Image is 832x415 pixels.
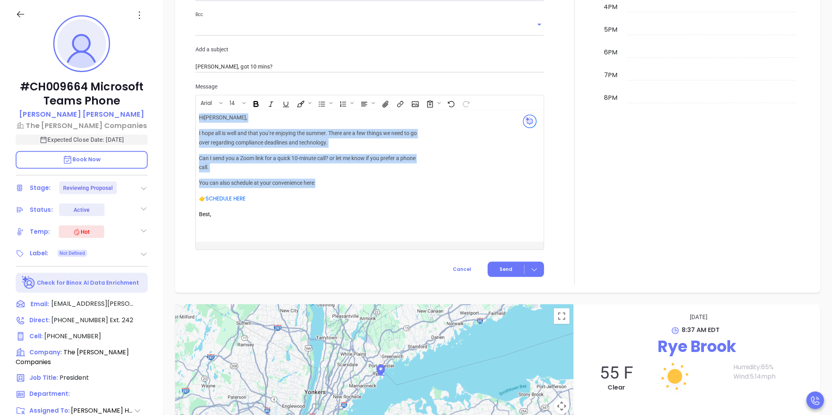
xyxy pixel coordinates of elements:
[37,279,139,287] p: Check for Binox AI Data Enrichment
[63,155,101,163] span: Book Now
[108,316,133,325] span: Ext. 242
[73,227,90,236] div: Hot
[22,276,36,290] img: Ai-Enrich-DaqCidB-.svg
[30,226,50,238] div: Temp:
[278,96,292,110] span: Underline
[458,96,472,110] span: Redo
[682,326,720,335] span: 8:37 AM EDT
[44,332,101,341] span: [PHONE_NUMBER]
[225,96,248,110] span: Font size
[602,94,619,103] div: 8pm
[246,115,247,121] span: ,
[196,96,224,110] span: Font family
[29,373,58,382] span: Job Title:
[356,96,377,110] span: Align
[293,96,313,110] span: Fill color or set the text color
[16,348,129,366] span: The [PERSON_NAME] Companies
[195,83,544,91] p: Message
[16,80,148,108] p: #CH009664 Microsoft Teams Phone
[57,19,106,68] img: profile-user
[554,309,570,324] button: Toggle fullscreen view
[16,135,148,145] p: Expected Close Date: [DATE]
[523,115,537,128] img: svg%3e
[581,363,651,383] p: 55 F
[199,210,424,229] p: Best,
[733,363,812,372] p: Humidity: 65 %
[602,25,619,35] div: 5pm
[199,180,315,186] span: You can also schedule at your convenience here:
[392,96,407,110] span: Insert link
[199,154,424,173] p: Can I send you a Zoom link for a quick 10-minute call? or let me know if you prefer a phone call.
[63,182,113,194] div: Reviewing Proposal
[499,266,512,273] span: Send
[197,96,218,110] button: Arial
[60,249,85,258] span: Not Defined
[19,109,144,119] p: [PERSON_NAME] [PERSON_NAME]
[335,96,356,110] span: Insert Ordered List
[443,96,458,110] span: Undo
[30,182,51,194] div: Stage:
[422,96,443,110] span: Surveys
[199,129,424,148] p: I hope all is well and that you’re enjoying the summer. There are a few things we need to go over...
[29,316,50,324] span: Direct :
[199,195,424,204] p: 👉
[204,115,246,121] span: [PERSON_NAME]
[206,195,246,203] a: SCHEDULE HERE
[602,71,619,80] div: 7pm
[19,109,144,120] a: [PERSON_NAME] [PERSON_NAME]
[51,316,108,325] span: [PHONE_NUMBER]
[733,372,812,382] p: Wind: 5.14 mph
[197,99,216,105] span: Arial
[29,348,62,356] span: Company:
[602,3,619,12] div: 4pm
[29,390,70,398] span: Department:
[195,45,544,54] p: Add a subject
[581,383,651,393] p: Clear
[199,115,204,121] span: Hi
[195,11,544,19] p: Bcc
[488,262,544,277] button: Send
[30,247,49,259] div: Label:
[248,96,262,110] span: Bold
[263,96,277,110] span: Italic
[74,204,90,216] div: Active
[602,48,619,58] div: 6pm
[314,96,335,110] span: Insert Unordered List
[585,312,812,323] p: [DATE]
[581,335,812,359] p: Rye Brook
[453,266,471,273] span: Cancel
[554,399,570,414] button: Map camera controls
[29,332,43,340] span: Cell :
[378,96,392,110] span: Insert Files
[16,120,148,131] a: The [PERSON_NAME] Companies
[60,373,89,382] span: President
[438,262,486,277] button: Cancel
[30,204,53,216] div: Status:
[226,96,241,110] button: 14
[195,61,544,73] input: Subject
[31,299,49,309] span: Email:
[226,99,239,105] span: 14
[51,299,134,309] span: [EMAIL_ADDRESS][PERSON_NAME][DOMAIN_NAME]
[407,96,421,110] span: Insert Image
[534,19,545,30] button: Open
